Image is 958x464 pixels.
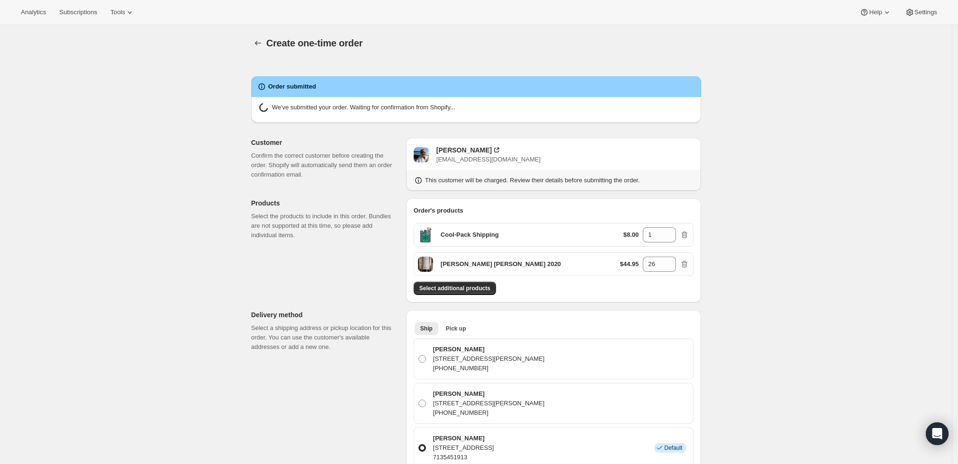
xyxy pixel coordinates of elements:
[15,6,52,19] button: Analytics
[441,230,499,240] p: Cool-Pack Shipping
[433,408,545,418] p: [PHONE_NUMBER]
[914,9,937,16] span: Settings
[420,325,433,332] span: Ship
[418,257,433,272] span: Default Title
[623,230,639,240] p: $8.00
[251,198,399,208] p: Products
[433,443,494,453] p: [STREET_ADDRESS]
[21,9,46,16] span: Analytics
[272,103,455,115] p: We've submitted your order. Waiting for confirmation from Shopify...
[433,354,545,364] p: [STREET_ADDRESS][PERSON_NAME]
[620,259,639,269] p: $44.95
[433,389,545,399] p: [PERSON_NAME]
[664,444,682,452] span: Default
[433,364,545,373] p: [PHONE_NUMBER]
[414,147,429,162] span: Todd Earnhart
[418,227,433,242] span: Default Title
[110,9,125,16] span: Tools
[251,212,399,240] p: Select the products to include in this order. Bundles are not supported at this time, so please a...
[425,176,640,185] p: This customer will be charged. Review their details before submitting the order.
[899,6,943,19] button: Settings
[59,9,97,16] span: Subscriptions
[266,38,363,48] span: Create one-time order
[105,6,140,19] button: Tools
[251,323,399,352] p: Select a shipping address or pickup location for this order. You can use the customer's available...
[419,285,490,292] span: Select additional products
[433,345,545,354] p: [PERSON_NAME]
[441,259,561,269] p: [PERSON_NAME] [PERSON_NAME] 2020
[433,434,494,443] p: [PERSON_NAME]
[436,156,541,163] span: [EMAIL_ADDRESS][DOMAIN_NAME]
[251,151,399,179] p: Confirm the correct customer before creating the order. Shopify will automatically send them an o...
[436,145,492,155] div: [PERSON_NAME]
[869,9,882,16] span: Help
[251,138,399,147] p: Customer
[446,325,466,332] span: Pick up
[268,82,316,91] h2: Order submitted
[433,453,494,462] p: 7135451913
[414,282,496,295] button: Select additional products
[433,399,545,408] p: [STREET_ADDRESS][PERSON_NAME]
[53,6,103,19] button: Subscriptions
[854,6,897,19] button: Help
[251,310,399,320] p: Delivery method
[414,207,463,214] span: Order's products
[926,422,949,445] div: Open Intercom Messenger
